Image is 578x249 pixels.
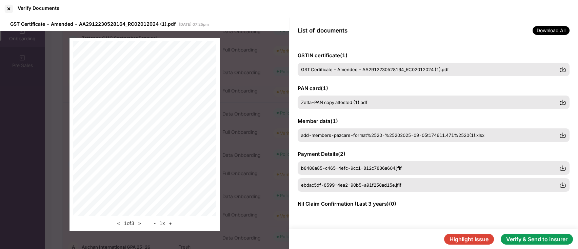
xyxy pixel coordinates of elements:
[298,201,396,207] span: Nil Claim Confirmation (Last 3 years) ( 0 )
[559,66,566,73] img: svg+xml;base64,PHN2ZyBpZD0iRG93bmxvYWQtMzJ4MzIiIHhtbG5zPSJodHRwOi8vd3d3LnczLm9yZy8yMDAwL3N2ZyIgd2...
[179,22,209,27] span: [DATE] 07:25pm
[301,100,367,105] span: Zetta-PAN copy attested (1).pdf
[444,234,494,245] button: Highlight Issue
[298,52,347,59] span: GSTIN certificate ( 1 )
[115,219,122,227] button: <
[533,26,570,35] span: Download All
[298,27,347,34] span: List of documents
[167,219,174,227] button: +
[559,99,566,106] img: svg+xml;base64,PHN2ZyBpZD0iRG93bmxvYWQtMzJ4MzIiIHhtbG5zPSJodHRwOi8vd3d3LnczLm9yZy8yMDAwL3N2ZyIgd2...
[10,21,176,27] span: GST Certificate - Amended - AA2912230528164_RC02012024 (1).pdf
[301,67,449,72] span: GST Certificate - Amended - AA2912230528164_RC02012024 (1).pdf
[152,219,158,227] button: -
[559,182,566,188] img: svg+xml;base64,PHN2ZyBpZD0iRG93bmxvYWQtMzJ4MzIiIHhtbG5zPSJodHRwOi8vd3d3LnczLm9yZy8yMDAwL3N2ZyIgd2...
[298,118,338,124] span: Member data ( 1 )
[501,234,573,245] button: Verify & Send to insurer
[301,132,484,138] span: add-members-pazcare-format%2520-%25202025-09-05t174611.471%2520(1).xlsx
[559,165,566,171] img: svg+xml;base64,PHN2ZyBpZD0iRG93bmxvYWQtMzJ4MzIiIHhtbG5zPSJodHRwOi8vd3d3LnczLm9yZy8yMDAwL3N2ZyIgd2...
[115,219,143,227] div: 1 of 3
[152,219,174,227] div: 1 x
[298,151,345,157] span: Payment Details ( 2 )
[136,219,143,227] button: >
[301,165,402,171] span: b8488a85-c465-4efc-9cc1-812c7836a604.jfif
[298,85,328,91] span: PAN card ( 1 )
[301,182,401,188] span: ebdac5df-8599-4ea2-90b5-a91f258ad15e.jfif
[559,132,566,139] img: svg+xml;base64,PHN2ZyBpZD0iRG93bmxvYWQtMzJ4MzIiIHhtbG5zPSJodHRwOi8vd3d3LnczLm9yZy8yMDAwL3N2ZyIgd2...
[18,5,59,11] div: Verify Documents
